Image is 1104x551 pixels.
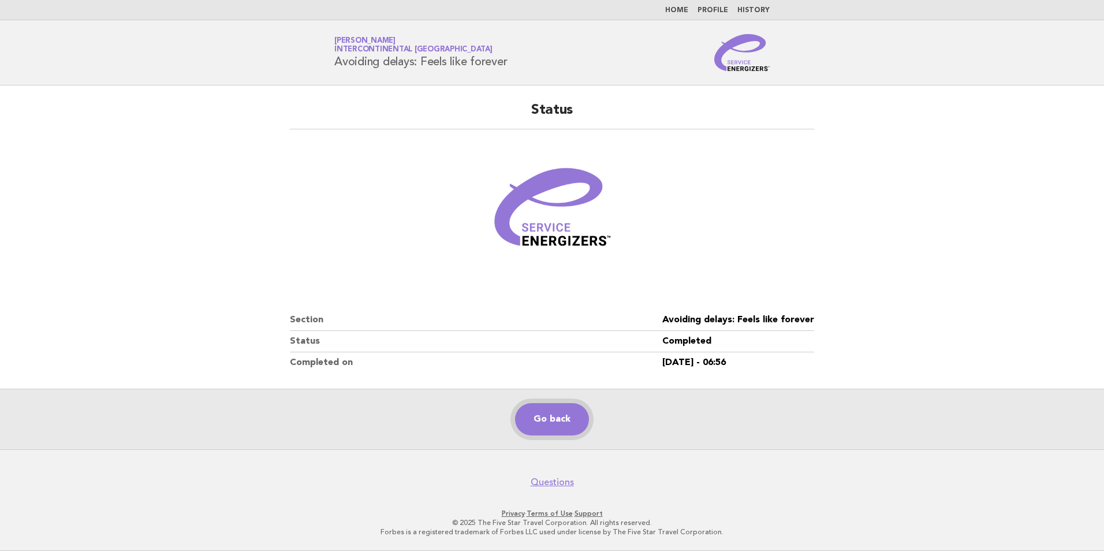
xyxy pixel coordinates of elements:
a: Terms of Use [527,509,573,518]
dd: Avoiding delays: Feels like forever [662,310,814,331]
img: Verified [483,143,621,282]
h2: Status [290,101,814,129]
a: History [737,7,770,14]
img: Service Energizers [714,34,770,71]
p: Forbes is a registered trademark of Forbes LLC used under license by The Five Star Travel Corpora... [199,527,905,537]
dt: Status [290,331,662,352]
h1: Avoiding delays: Feels like forever [334,38,507,68]
p: · · [199,509,905,518]
a: [PERSON_NAME]InterContinental [GEOGRAPHIC_DATA] [334,37,493,53]
a: Profile [698,7,728,14]
a: Questions [531,476,574,488]
a: Home [665,7,688,14]
span: InterContinental [GEOGRAPHIC_DATA] [334,46,493,54]
dd: [DATE] - 06:56 [662,352,814,373]
a: Support [575,509,603,518]
a: Privacy [502,509,525,518]
dd: Completed [662,331,814,352]
p: © 2025 The Five Star Travel Corporation. All rights reserved. [199,518,905,527]
dt: Section [290,310,662,331]
dt: Completed on [290,352,662,373]
a: Go back [515,403,589,435]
